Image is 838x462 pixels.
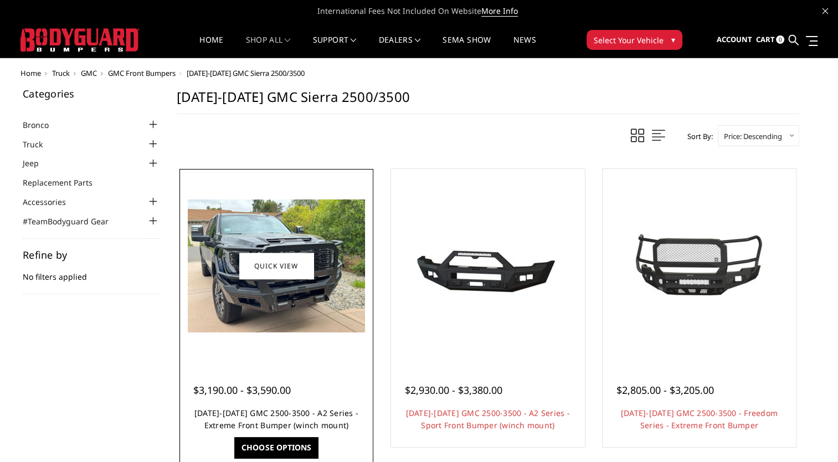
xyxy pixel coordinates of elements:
[605,172,794,360] a: 2024-2025 GMC 2500-3500 - Freedom Series - Extreme Front Bumper 2024-2025 GMC 2500-3500 - Freedom...
[177,89,799,114] h1: [DATE]-[DATE] GMC Sierra 2500/3500
[23,196,80,208] a: Accessories
[52,68,70,78] a: Truck
[234,437,318,458] a: Choose Options
[405,383,502,397] span: $2,930.00 - $3,380.00
[616,383,714,397] span: $2,805.00 - $3,205.00
[755,25,784,55] a: Cart 0
[188,199,365,332] img: 2024-2025 GMC 2500-3500 - A2 Series - Extreme Front Bumper (winch mount)
[23,250,160,260] h5: Refine by
[23,138,56,150] a: Truck
[187,68,305,78] span: [DATE]-[DATE] GMC Sierra 2500/3500
[513,36,536,58] a: News
[776,35,784,44] span: 0
[23,215,122,227] a: #TeamBodyguard Gear
[23,250,160,294] div: No filters applied
[481,6,518,17] a: More Info
[755,34,774,44] span: Cart
[108,68,176,78] a: GMC Front Bumpers
[681,128,713,145] label: Sort By:
[23,119,63,131] a: Bronco
[716,34,752,44] span: Account
[587,30,682,50] button: Select Your Vehicle
[23,89,160,99] h5: Categories
[23,177,106,188] a: Replacement Parts
[313,36,357,58] a: Support
[194,408,358,430] a: [DATE]-[DATE] GMC 2500-3500 - A2 Series - Extreme Front Bumper (winch mount)
[81,68,97,78] a: GMC
[443,36,491,58] a: SEMA Show
[594,34,664,46] span: Select Your Vehicle
[671,34,675,45] span: ▾
[406,408,570,430] a: [DATE]-[DATE] GMC 2500-3500 - A2 Series - Sport Front Bumper (winch mount)
[193,383,291,397] span: $3,190.00 - $3,590.00
[199,36,223,58] a: Home
[239,253,313,279] a: Quick view
[621,408,778,430] a: [DATE]-[DATE] GMC 2500-3500 - Freedom Series - Extreme Front Bumper
[716,25,752,55] a: Account
[20,28,140,52] img: BODYGUARD BUMPERS
[394,172,582,360] a: 2024-2025 GMC 2500-3500 - A2 Series - Sport Front Bumper (winch mount) 2024-2025 GMC 2500-3500 - ...
[20,68,41,78] a: Home
[182,172,371,360] a: 2024-2025 GMC 2500-3500 - A2 Series - Extreme Front Bumper (winch mount) 2024-2025 GMC 2500-3500 ...
[246,36,291,58] a: shop all
[379,36,421,58] a: Dealers
[23,157,53,169] a: Jeep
